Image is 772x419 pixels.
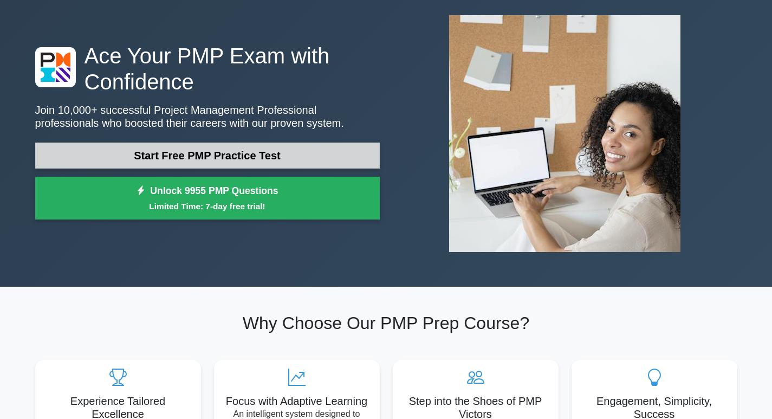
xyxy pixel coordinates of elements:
h2: Why Choose Our PMP Prep Course? [35,313,737,333]
p: Join 10,000+ successful Project Management Professional professionals who boosted their careers w... [35,104,380,130]
h1: Ace Your PMP Exam with Confidence [35,43,380,95]
a: Start Free PMP Practice Test [35,143,380,169]
small: Limited Time: 7-day free trial! [49,200,366,212]
a: Unlock 9955 PMP QuestionsLimited Time: 7-day free trial! [35,177,380,220]
h5: Focus with Adaptive Learning [223,395,371,408]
